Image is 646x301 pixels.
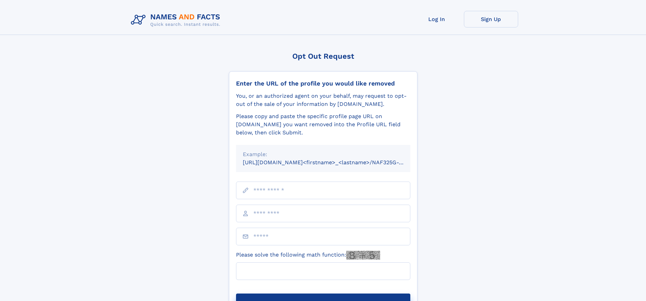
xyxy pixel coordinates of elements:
[128,11,226,29] img: Logo Names and Facts
[229,52,417,60] div: Opt Out Request
[464,11,518,27] a: Sign Up
[236,80,410,87] div: Enter the URL of the profile you would like removed
[236,251,380,260] label: Please solve the following math function:
[243,159,423,166] small: [URL][DOMAIN_NAME]<firstname>_<lastname>/NAF325G-xxxxxxxx
[236,112,410,137] div: Please copy and paste the specific profile page URL on [DOMAIN_NAME] you want removed into the Pr...
[243,150,404,158] div: Example:
[236,92,410,108] div: You, or an authorized agent on your behalf, may request to opt-out of the sale of your informatio...
[410,11,464,27] a: Log In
